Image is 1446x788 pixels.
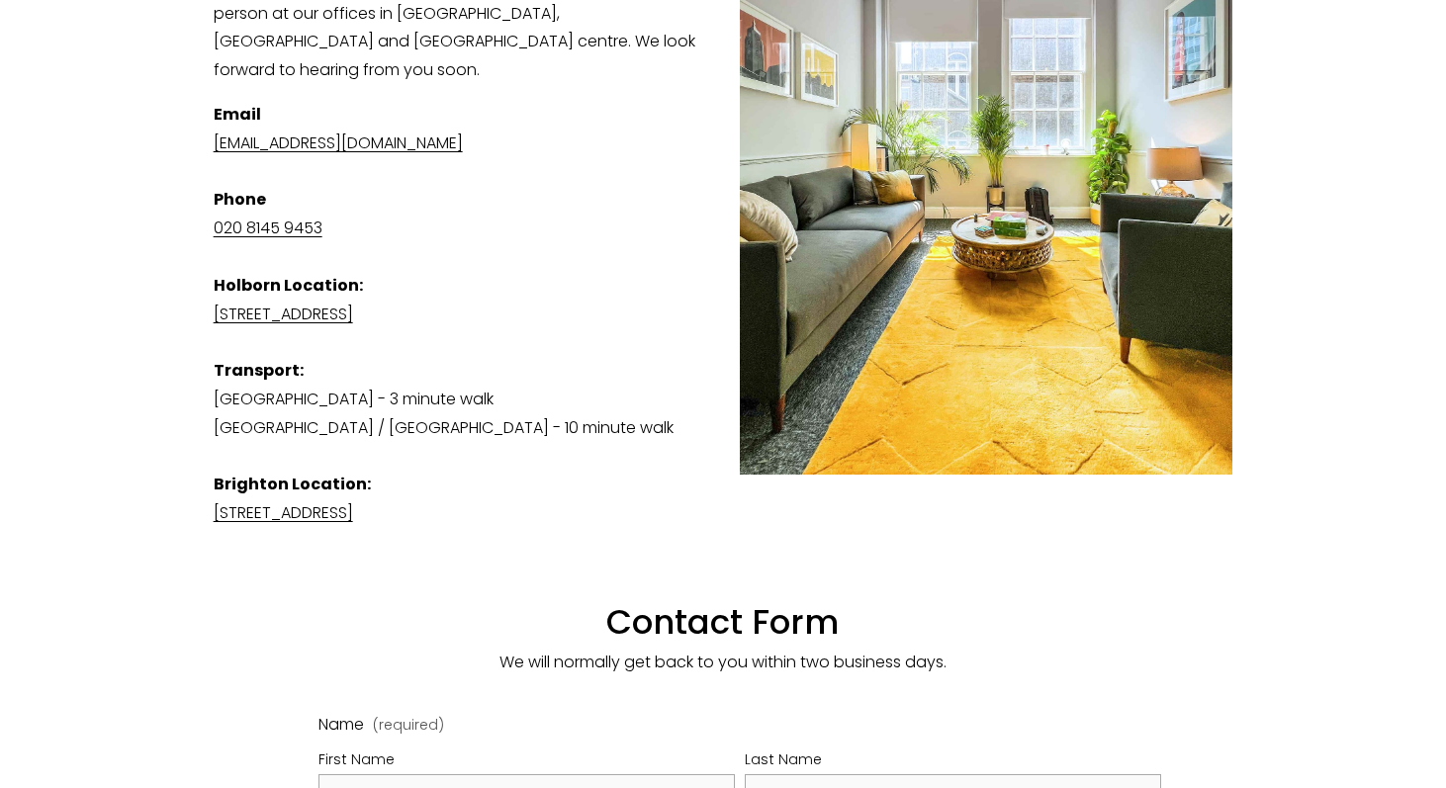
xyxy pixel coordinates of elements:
[745,747,1161,775] div: Last Name
[214,188,266,211] strong: Phone
[318,747,735,775] div: First Name
[214,103,261,126] strong: Email
[214,217,322,239] a: 020 8145 9453
[214,560,1233,643] h1: Contact Form
[214,649,1233,677] p: We will normally get back to you within two business days.
[318,711,364,740] span: Name
[214,303,353,325] a: [STREET_ADDRESS]
[214,131,463,154] a: [EMAIL_ADDRESS][DOMAIN_NAME]
[373,718,444,732] span: (required)
[214,473,371,495] strong: Brighton Location:
[214,359,304,382] strong: Transport:
[214,501,353,524] a: [STREET_ADDRESS]
[214,101,1233,528] p: [GEOGRAPHIC_DATA] - 3 minute walk [GEOGRAPHIC_DATA] / [GEOGRAPHIC_DATA] - 10 minute walk
[214,274,363,297] strong: Holborn Location:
